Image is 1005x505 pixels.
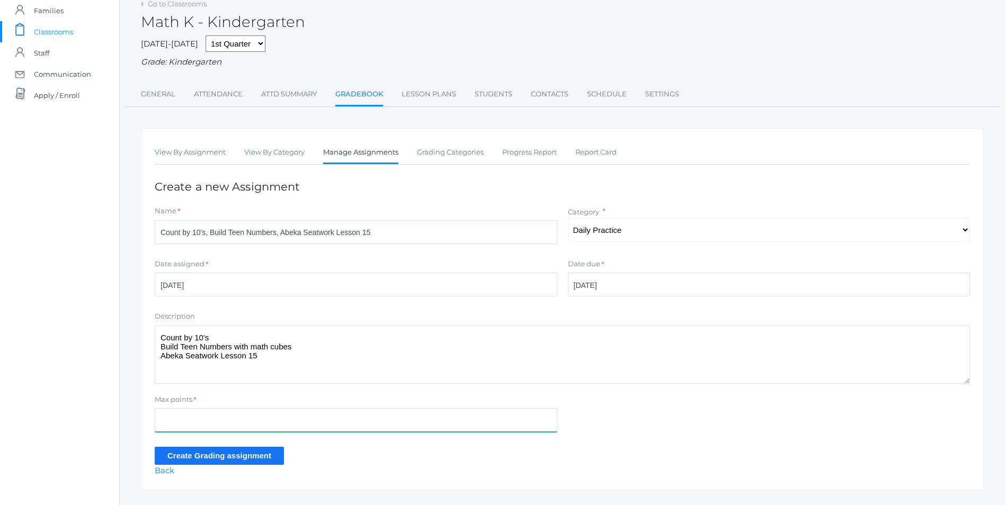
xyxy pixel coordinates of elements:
a: Back [155,465,174,475]
label: Description [155,311,195,322]
label: Name [155,206,176,217]
a: General [141,84,175,105]
h2: Math K - Kindergarten [141,14,305,30]
a: Schedule [587,84,627,105]
h1: Create a new Assignment [155,181,970,193]
a: View By Category [244,142,305,163]
span: Classrooms [34,21,73,42]
a: Contacts [531,84,568,105]
input: Create Grading assignment [155,447,284,464]
a: Manage Assignments [323,142,398,165]
a: Students [475,84,512,105]
label: Date assigned [155,259,204,269]
label: Category [568,208,599,216]
a: Progress Report [502,142,557,163]
a: Attd Summary [261,84,317,105]
a: Report Card [575,142,617,163]
a: Attendance [194,84,243,105]
label: Max points [155,394,192,405]
span: Apply / Enroll [34,85,80,106]
a: Lesson Plans [402,84,456,105]
span: Staff [34,42,49,64]
span: Communication [34,64,91,85]
div: Grade: Kindergarten [141,56,984,68]
span: [DATE]-[DATE] [141,39,198,49]
label: Date due [568,259,600,269]
a: Gradebook [335,84,383,106]
a: Grading Categories [417,142,484,163]
a: Settings [645,84,679,105]
a: View By Assignment [155,142,226,163]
